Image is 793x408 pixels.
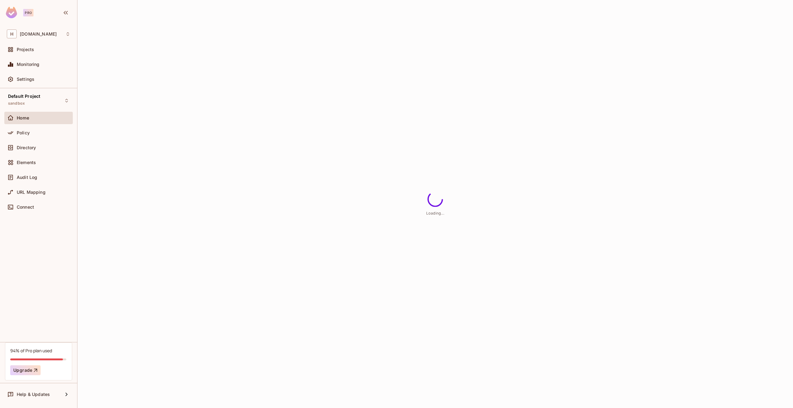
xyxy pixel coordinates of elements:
span: Connect [17,205,34,210]
span: Home [17,115,29,120]
span: Policy [17,130,30,135]
span: Projects [17,47,34,52]
span: Monitoring [17,62,40,67]
div: 94% of Pro plan used [10,348,52,354]
div: Pro [23,9,33,16]
span: Audit Log [17,175,37,180]
span: Directory [17,145,36,150]
span: sandbox [8,101,25,106]
span: URL Mapping [17,190,46,195]
button: Upgrade [10,365,41,375]
span: Default Project [8,94,40,99]
span: Elements [17,160,36,165]
span: Settings [17,77,34,82]
span: Workspace: honeycombinsurance.com [20,32,57,37]
span: Loading... [426,211,444,215]
span: Help & Updates [17,392,50,397]
span: H [7,29,17,38]
img: SReyMgAAAABJRU5ErkJggg== [6,7,17,18]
